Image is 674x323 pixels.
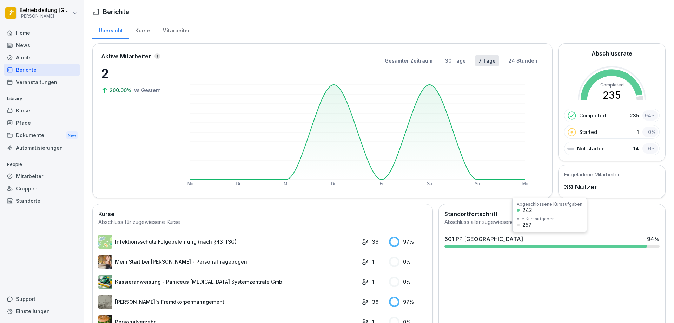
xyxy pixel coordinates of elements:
[98,295,358,309] a: [PERSON_NAME]`s Fremdkörpermanagement
[66,131,78,140] div: New
[522,208,532,213] div: 242
[4,159,80,170] p: People
[642,127,658,137] div: 0 %
[442,55,469,66] button: 30 Tage
[4,142,80,154] a: Automatisierungen
[129,21,156,39] a: Kurse
[642,143,658,154] div: 6 %
[444,218,660,226] div: Abschluss aller zugewiesenen Kurse pro Standort
[4,76,80,88] a: Veranstaltungen
[98,255,358,269] a: Mein Start bei [PERSON_NAME] - Personalfragebogen
[156,21,196,39] a: Mitarbeiter
[372,298,378,305] p: 36
[427,181,432,186] text: Sa
[110,86,133,94] p: 200.00%
[579,112,606,119] p: Completed
[4,39,80,51] a: News
[98,218,427,226] div: Abschluss für zugewiesene Kurse
[98,275,112,289] img: fvkk888r47r6bwfldzgy1v13.png
[98,275,358,289] a: Kassieranweisung - Paniceus [MEDICAL_DATA] Systemzentrale GmbH
[4,27,80,39] a: Home
[444,235,523,243] div: 601 PP [GEOGRAPHIC_DATA]
[372,278,374,285] p: 1
[4,104,80,117] a: Kurse
[4,129,80,142] div: Dokumente
[98,295,112,309] img: ltafy9a5l7o16y10mkzj65ij.png
[4,93,80,104] p: Library
[98,235,112,249] img: tgff07aey9ahi6f4hltuk21p.png
[389,257,427,267] div: 0 %
[579,128,597,136] p: Started
[4,305,80,317] a: Einstellungen
[379,181,383,186] text: Fr
[564,171,620,178] h5: Eingeladene Mitarbeiter
[20,14,71,19] p: [PERSON_NAME]
[372,238,378,245] p: 36
[103,7,129,17] h1: Berichte
[20,7,71,13] p: Betriebsleitung [GEOGRAPHIC_DATA]
[4,129,80,142] a: DokumenteNew
[389,297,427,307] div: 97 %
[505,55,541,66] button: 24 Stunden
[4,64,80,76] a: Berichte
[522,181,528,186] text: Mo
[187,181,193,186] text: Mo
[630,112,639,119] p: 235
[4,170,80,182] a: Mitarbeiter
[101,64,171,83] p: 2
[4,195,80,207] a: Standorte
[4,182,80,195] a: Gruppen
[98,235,358,249] a: Infektionsschutz Folgebelehrung (nach §43 IfSG)
[389,277,427,287] div: 0 %
[331,181,337,186] text: Do
[134,86,161,94] p: vs Gestern
[92,21,129,39] a: Übersicht
[284,181,288,186] text: Mi
[475,181,480,186] text: So
[444,210,660,218] h2: Standortfortschritt
[637,128,639,136] p: 1
[642,110,658,121] div: 94 %
[517,217,555,221] div: Alle Kursaufgaben
[442,232,662,251] a: 601 PP [GEOGRAPHIC_DATA]94%
[577,145,605,152] p: Not started
[4,51,80,64] a: Audits
[389,237,427,247] div: 97 %
[564,182,620,192] p: 39 Nutzer
[592,49,632,58] h2: Abschlussrate
[475,55,499,66] button: 7 Tage
[4,117,80,129] a: Pfade
[517,202,582,206] div: Abgeschlossene Kursaufgaben
[633,145,639,152] p: 14
[381,55,436,66] button: Gesamter Zeitraum
[647,235,660,243] div: 94 %
[98,210,427,218] h2: Kurse
[522,222,531,227] div: 257
[101,52,151,60] p: Aktive Mitarbeiter
[236,181,240,186] text: Di
[4,293,80,305] div: Support
[98,255,112,269] img: aaay8cu0h1hwaqqp9269xjan.png
[372,258,374,265] p: 1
